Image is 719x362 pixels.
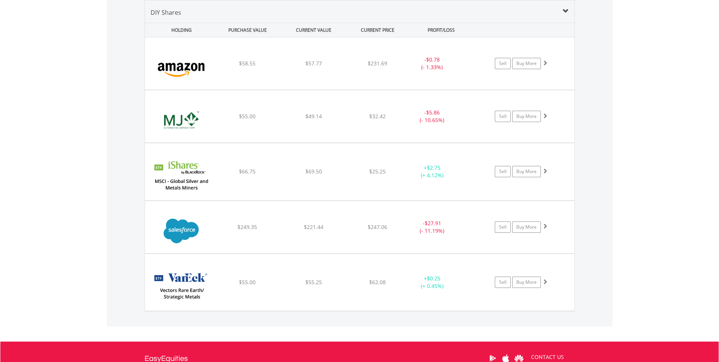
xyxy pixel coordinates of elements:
a: Sell [495,221,511,233]
div: HOLDING [145,23,214,37]
span: $5.86 [426,109,440,116]
a: Buy More [512,166,541,177]
div: + (+ 0.45%) [404,275,461,290]
span: $49.14 [305,113,322,120]
img: EQU.US.MJ.png [149,100,214,141]
img: EQU.US.SLVP.png [149,153,214,198]
span: DIY Shares [151,8,181,17]
div: + (+ 4.12%) [404,164,461,179]
div: - (- 10.65%) [404,109,461,124]
a: Buy More [512,111,541,122]
div: - (- 1.33%) [404,56,461,71]
span: $57.77 [305,60,322,67]
span: $27.91 [425,220,441,227]
span: $55.00 [239,278,256,286]
span: $247.06 [368,223,387,231]
div: PURCHASE VALUE [216,23,280,37]
a: Sell [495,277,511,288]
div: - (- 11.19%) [404,220,461,235]
span: $55.25 [305,278,322,286]
span: $69.50 [305,168,322,175]
img: EQU.US.CRM.png [149,210,214,251]
span: $2.75 [427,164,440,171]
span: $66.75 [239,168,256,175]
img: EQU.US.REMX.png [149,263,214,309]
span: $0.25 [427,275,440,282]
div: CURRENT VALUE [282,23,346,37]
span: $221.44 [304,223,323,231]
span: $55.00 [239,113,256,120]
a: Buy More [512,221,541,233]
img: EQU.US.AMZN.png [149,47,214,88]
a: Buy More [512,277,541,288]
span: $25.25 [369,168,386,175]
a: Buy More [512,58,541,69]
a: Sell [495,58,511,69]
span: $32.42 [369,113,386,120]
a: Sell [495,166,511,177]
div: PROFIT/LOSS [409,23,474,37]
span: $249.35 [237,223,257,231]
span: $62.08 [369,278,386,286]
span: $231.69 [368,60,387,67]
div: CURRENT PRICE [347,23,407,37]
span: $58.55 [239,60,256,67]
span: $0.78 [426,56,440,63]
a: Sell [495,111,511,122]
